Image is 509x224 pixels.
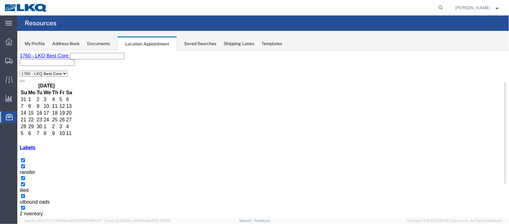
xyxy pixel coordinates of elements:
td: 27 [49,66,55,73]
td: 10 [42,80,48,86]
div: Templates [261,40,282,47]
div: Shipping Lanes [224,40,254,47]
td: 24 [26,66,34,73]
td: 14 [3,60,10,66]
h4: Resources [25,15,57,31]
span: [DATE] 09:51:07 [77,219,102,222]
td: 12 [42,53,48,59]
td: 5 [3,80,10,86]
td: 10 [26,53,34,59]
span: 2 nventory [2,161,26,166]
div: My Profile [25,40,45,47]
td: 3 [42,73,48,79]
span: Christopher Sanchez [455,4,490,11]
td: 25 [35,66,41,73]
div: Saved Searches [184,40,216,47]
td: 2 [35,73,41,79]
input: ransfer [4,114,8,118]
a: Labels [2,95,18,100]
td: 11 [35,53,41,59]
span: [DATE] 17:21:12 [148,219,171,222]
td: 16 [19,60,25,66]
span: illed [2,137,11,142]
input: utbound oads [4,144,8,148]
span: ransfer [2,119,18,125]
iframe: FS Legacy Container [17,50,509,218]
td: 30 [19,73,25,79]
td: 4 [49,73,55,79]
td: 23 [19,66,25,73]
td: 21 [3,66,10,73]
td: 1 [26,73,34,79]
td: 6 [11,80,18,86]
a: Feedback [254,219,270,222]
td: 26 [42,66,48,73]
td: 8 [26,80,34,86]
span: Server: 2025.20.0-734e5bc92d9 [25,219,102,222]
div: Location Appointment [117,36,177,51]
span: Client: 2025.20.0-e640dba [105,219,171,222]
td: 9 [35,80,41,86]
td: 18 [35,60,41,66]
td: 11 [49,80,55,86]
span: Copyright © [DATE]-[DATE] Agistix Inc., All Rights Reserved [406,218,502,223]
td: 9 [19,53,25,59]
td: 17 [26,60,34,66]
td: 28 [3,73,10,79]
a: Support [239,219,254,222]
input: 2 nventory [4,155,8,159]
td: 20 [49,60,55,66]
td: 13 [49,53,55,59]
td: 19 [42,60,48,66]
td: 7 [19,80,25,86]
span: utbound oads [2,149,32,154]
input: illed [4,132,8,136]
div: Documents [87,40,110,47]
div: Address Book [52,40,80,47]
td: 29 [11,73,18,79]
td: 15 [11,60,18,66]
td: 22 [11,66,18,73]
img: logo [4,3,48,12]
button: [PERSON_NAME] [455,4,501,11]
